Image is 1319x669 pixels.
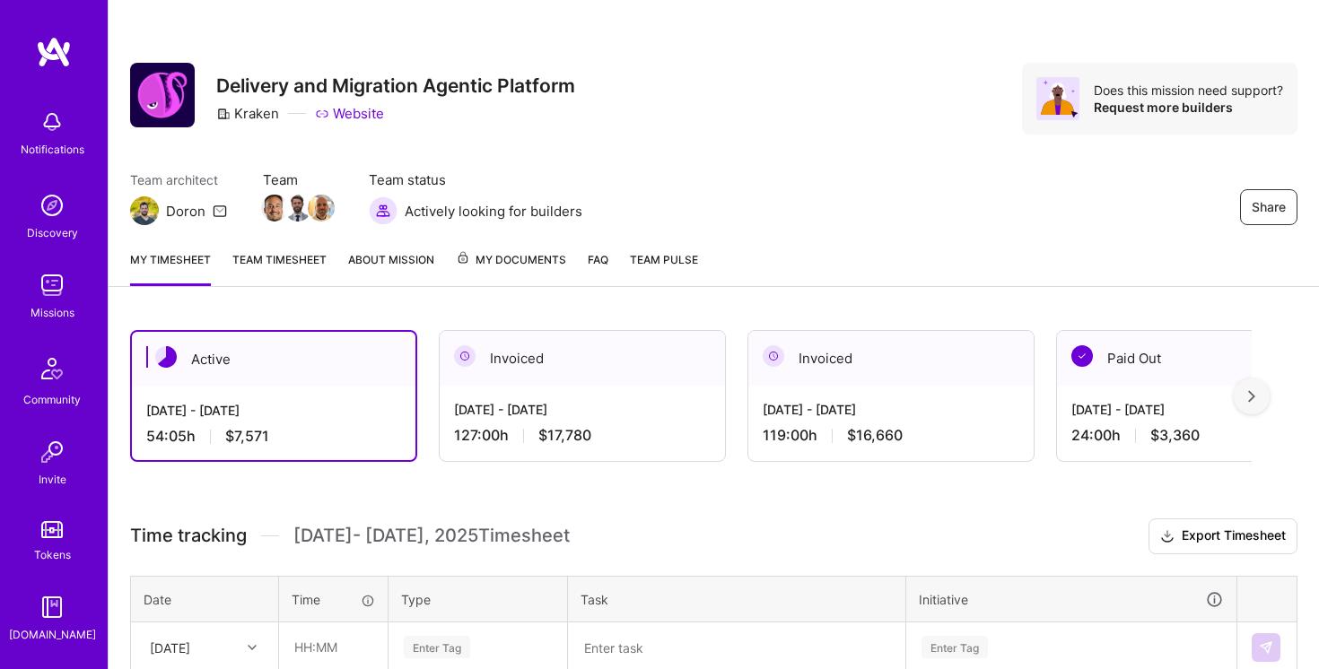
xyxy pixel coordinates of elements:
div: Initiative [919,589,1224,610]
img: discovery [34,187,70,223]
a: About Mission [348,250,434,286]
span: Share [1252,198,1286,216]
img: Company Logo [130,63,195,127]
span: Team status [369,170,582,189]
img: Active [155,346,177,368]
a: Team Member Avatar [286,193,310,223]
div: 127:00 h [454,426,711,445]
span: $7,571 [225,427,269,446]
a: Team Member Avatar [310,193,333,223]
img: Team Architect [130,196,159,225]
div: Active [132,332,415,387]
div: Discovery [27,223,78,242]
span: My Documents [456,250,566,270]
div: Time [292,590,375,609]
div: Missions [31,303,74,322]
div: Invoiced [748,331,1034,386]
i: icon Chevron [248,643,257,652]
div: Enter Tag [404,633,470,661]
div: Does this mission need support? [1094,82,1283,99]
img: Paid Out [1071,345,1093,367]
div: Invite [39,470,66,489]
span: [DATE] - [DATE] , 2025 Timesheet [293,525,570,547]
span: Time tracking [130,525,247,547]
th: Type [389,576,568,622]
span: $16,660 [847,426,903,445]
img: Invite [34,434,70,470]
img: Team Member Avatar [308,195,335,222]
div: Doron [166,202,205,221]
img: Invoiced [454,345,476,367]
a: My timesheet [130,250,211,286]
div: [DATE] - [DATE] [454,400,711,419]
a: Team timesheet [232,250,327,286]
span: Actively looking for builders [405,202,582,221]
img: Submit [1259,640,1273,655]
div: 54:05 h [146,427,401,446]
img: teamwork [34,267,70,303]
span: Team architect [130,170,227,189]
div: Kraken [216,104,279,123]
img: Avatar [1036,77,1079,120]
img: Community [31,347,74,390]
i: icon CompanyGray [216,107,231,121]
span: Team [263,170,333,189]
a: My Documents [456,250,566,286]
span: $17,780 [538,426,591,445]
a: Website [315,104,384,123]
img: Team Member Avatar [284,195,311,222]
th: Date [131,576,279,622]
img: guide book [34,589,70,625]
img: Invoiced [763,345,784,367]
i: icon Mail [213,204,227,218]
div: Request more builders [1094,99,1283,116]
img: Team Member Avatar [261,195,288,222]
div: Enter Tag [922,633,988,661]
div: Invoiced [440,331,725,386]
a: Team Pulse [630,250,698,286]
div: [DATE] - [DATE] [763,400,1019,419]
a: FAQ [588,250,608,286]
img: logo [36,36,72,68]
div: Community [23,390,81,409]
div: 119:00 h [763,426,1019,445]
span: Team Pulse [630,253,698,266]
button: Share [1240,189,1297,225]
img: Actively looking for builders [369,196,397,225]
span: $3,360 [1150,426,1200,445]
a: Team Member Avatar [263,193,286,223]
div: [DATE] - [DATE] [146,401,401,420]
div: [DATE] [150,638,190,656]
th: Task [568,576,906,622]
div: Tokens [34,545,71,564]
div: Notifications [21,140,84,159]
div: [DOMAIN_NAME] [9,625,96,644]
img: tokens [41,521,63,538]
img: bell [34,104,70,140]
i: icon Download [1160,527,1175,546]
h3: Delivery and Migration Agentic Platform [216,74,575,97]
img: right [1248,390,1255,403]
button: Export Timesheet [1149,518,1297,554]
